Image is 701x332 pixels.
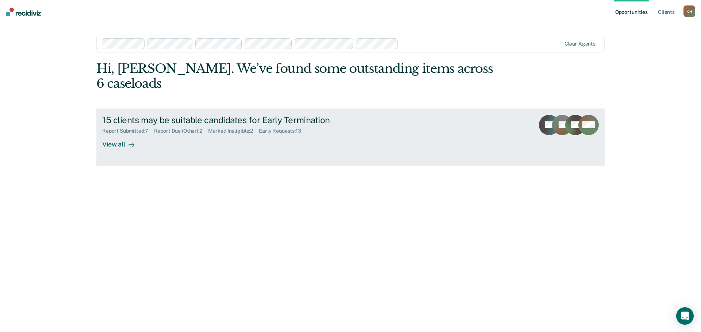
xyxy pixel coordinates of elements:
div: Report Submitted : 7 [102,128,154,134]
div: Report Due (Other) : 2 [154,128,208,134]
div: Marked Ineligible : 2 [208,128,259,134]
div: Open Intercom Messenger [676,307,694,325]
button: KH [683,5,695,17]
div: K H [683,5,695,17]
div: Clear agents [564,41,595,47]
div: Hi, [PERSON_NAME]. We’ve found some outstanding items across 6 caseloads [96,61,503,91]
div: 15 clients may be suitable candidates for Early Termination [102,115,359,125]
img: Recidiviz [6,8,41,16]
a: 15 clients may be suitable candidates for Early TerminationReport Submitted:7Report Due (Other):2... [96,109,605,166]
div: Early Requests : 13 [259,128,307,134]
div: View all [102,134,143,148]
